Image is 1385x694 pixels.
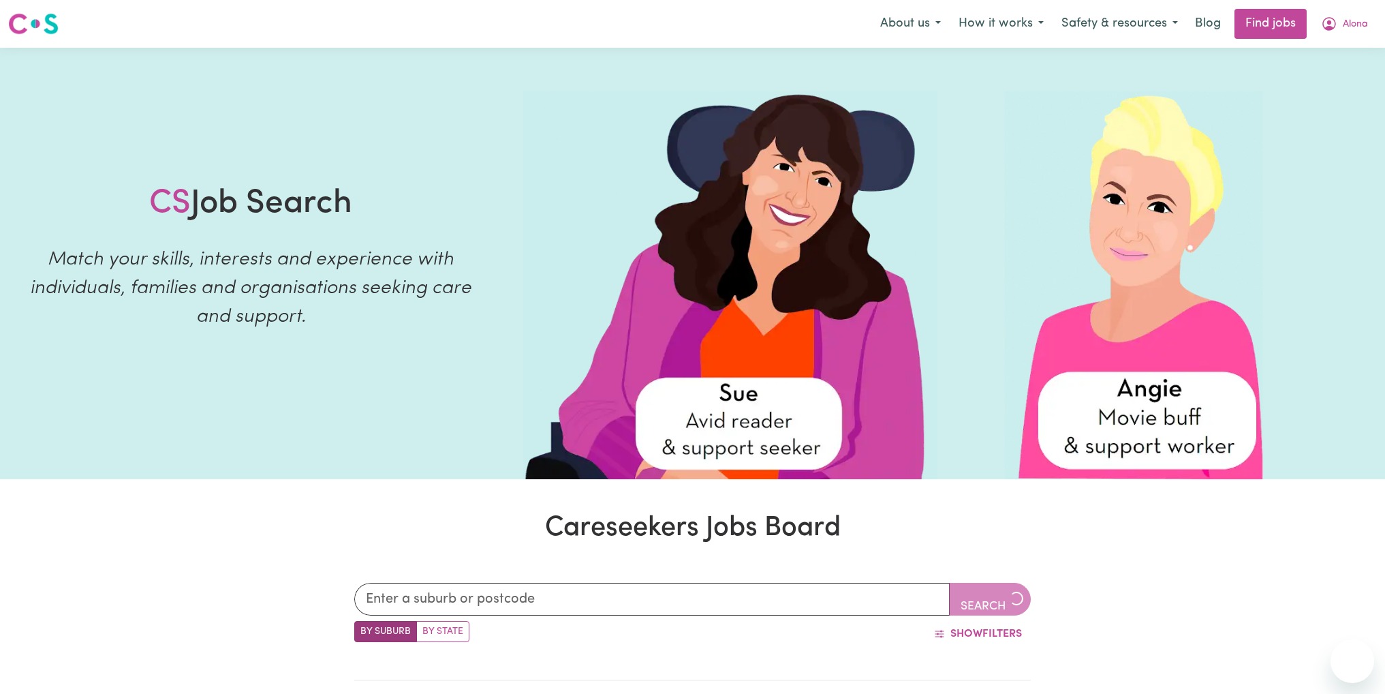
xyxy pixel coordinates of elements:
[1234,9,1307,39] a: Find jobs
[8,8,59,40] a: Careseekers logo
[1187,9,1229,39] a: Blog
[925,621,1031,647] button: ShowFilters
[1343,17,1368,32] span: Alona
[950,10,1053,38] button: How it works
[1312,10,1377,38] button: My Account
[950,629,982,639] span: Show
[16,245,485,331] p: Match your skills, interests and experience with individuals, families and organisations seeking ...
[8,12,59,36] img: Careseekers logo
[871,10,950,38] button: About us
[1053,10,1187,38] button: Safety & resources
[1330,639,1374,683] iframe: Button to launch messaging window
[354,583,950,616] input: Enter a suburb or postcode
[149,187,191,220] span: CS
[354,621,417,642] label: Search by suburb/post code
[416,621,469,642] label: Search by state
[149,185,352,224] h1: Job Search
